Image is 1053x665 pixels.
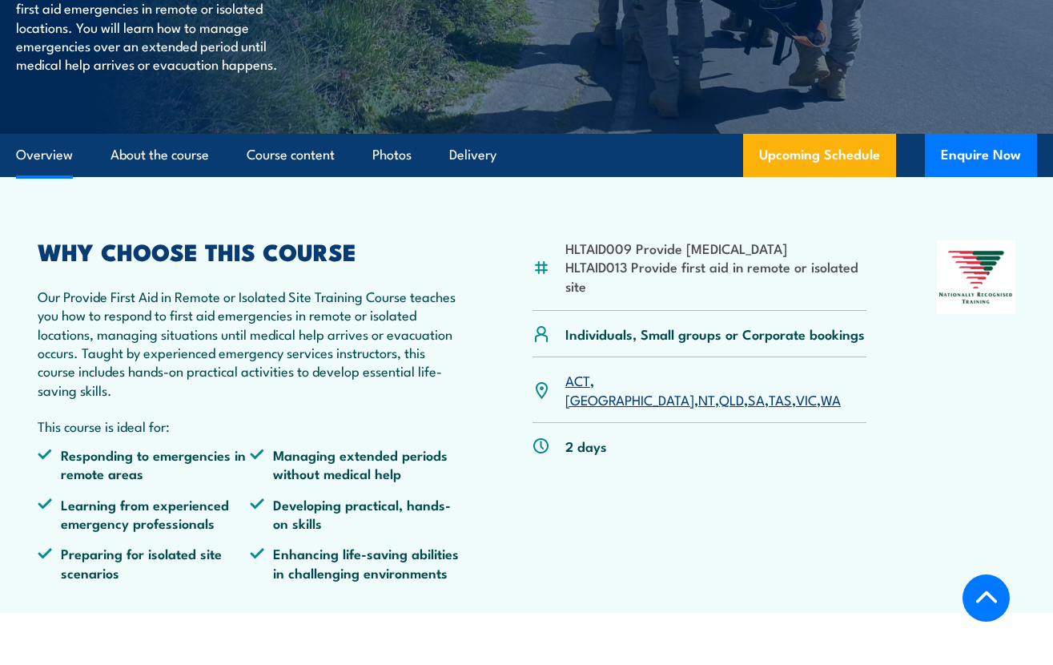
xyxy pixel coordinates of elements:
li: Preparing for isolated site scenarios [38,544,250,582]
a: SA [748,389,765,409]
li: Developing practical, hands-on skills [250,495,462,533]
a: WA [821,389,841,409]
li: Responding to emergencies in remote areas [38,445,250,483]
a: QLD [719,389,744,409]
a: TAS [769,389,792,409]
a: Delivery [449,134,496,176]
a: [GEOGRAPHIC_DATA] [565,389,694,409]
li: Managing extended periods without medical help [250,445,462,483]
li: HLTAID009 Provide [MEDICAL_DATA] [565,239,866,257]
a: About the course [111,134,209,176]
p: , , , , , , , [565,371,866,409]
p: Our Provide First Aid in Remote or Isolated Site Training Course teaches you how to respond to fi... [38,287,461,399]
li: Learning from experienced emergency professionals [38,495,250,533]
li: Enhancing life-saving abilities in challenging environments [250,544,462,582]
button: Enquire Now [925,134,1037,177]
a: ACT [565,370,590,389]
a: Overview [16,134,73,176]
img: Nationally Recognised Training logo. [937,240,1015,315]
a: NT [698,389,715,409]
p: Individuals, Small groups or Corporate bookings [565,324,865,343]
a: VIC [796,389,817,409]
li: HLTAID013 Provide first aid in remote or isolated site [565,257,866,295]
h2: WHY CHOOSE THIS COURSE [38,240,461,261]
a: Photos [372,134,412,176]
a: Course content [247,134,335,176]
a: Upcoming Schedule [743,134,896,177]
p: This course is ideal for: [38,417,461,435]
p: 2 days [565,437,607,455]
